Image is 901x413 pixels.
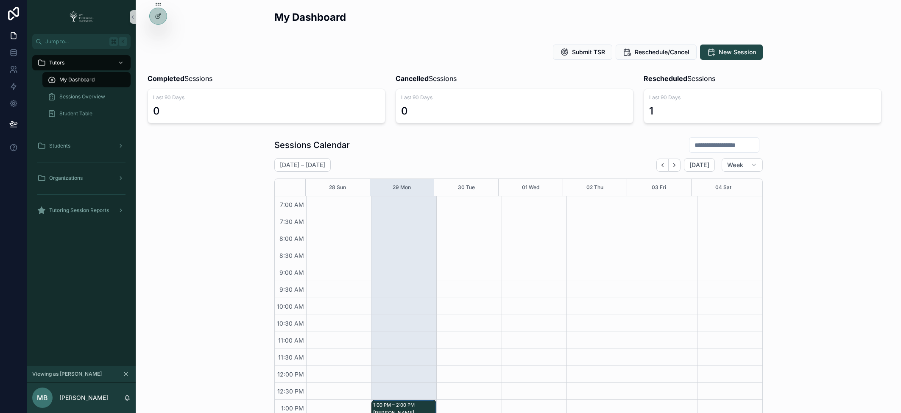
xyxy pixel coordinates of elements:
span: Viewing as [PERSON_NAME] [32,371,102,377]
span: 12:30 PM [275,388,306,395]
button: 04 Sat [715,179,731,196]
span: 7:30 AM [278,218,306,225]
span: Student Table [59,110,92,117]
div: 0 [153,104,160,118]
span: Jump to... [45,38,106,45]
span: [DATE] [689,161,709,169]
a: Tutoring Session Reports [32,203,131,218]
strong: Rescheduled [644,74,687,83]
h2: [DATE] – [DATE] [280,161,325,169]
div: 1 [649,104,653,118]
span: 12:00 PM [275,371,306,378]
span: Submit TSR [572,48,605,56]
a: My Dashboard [42,72,131,87]
span: My Dashboard [59,76,95,83]
span: Last 90 Days [401,94,628,101]
a: Sessions Overview [42,89,131,104]
span: Last 90 Days [153,94,380,101]
button: 29 Mon [393,179,411,196]
button: 03 Fri [652,179,666,196]
span: 10:00 AM [275,303,306,310]
span: 7:00 AM [278,201,306,208]
span: 11:00 AM [276,337,306,344]
button: Reschedule/Cancel [616,45,697,60]
a: Students [32,138,131,153]
span: Sessions [148,73,212,84]
span: Sessions [396,73,457,84]
p: [PERSON_NAME] [59,393,108,402]
span: 10:30 AM [275,320,306,327]
div: 1:00 PM – 2:00 PM [373,401,417,409]
button: 30 Tue [458,179,475,196]
span: Reschedule/Cancel [635,48,689,56]
span: Last 90 Days [649,94,876,101]
h1: Sessions Calendar [274,139,350,151]
a: Student Table [42,106,131,121]
span: Organizations [49,175,83,181]
strong: Cancelled [396,74,429,83]
strong: Completed [148,74,184,83]
span: Tutoring Session Reports [49,207,109,214]
span: 11:30 AM [276,354,306,361]
button: Back [656,159,669,172]
button: Submit TSR [553,45,612,60]
div: scrollable content [27,49,136,229]
button: 28 Sun [329,179,346,196]
div: 0 [401,104,408,118]
span: 8:00 AM [277,235,306,242]
span: K [120,38,126,45]
button: Next [669,159,681,172]
img: App logo [67,10,96,24]
span: Sessions Overview [59,93,105,100]
span: 8:30 AM [277,252,306,259]
button: 02 Thu [586,179,603,196]
span: 1:00 PM [279,405,306,412]
button: New Session [700,45,763,60]
span: Week [727,161,743,169]
a: Tutors [32,55,131,70]
button: Jump to...K [32,34,131,49]
button: Week [722,158,762,172]
span: 9:00 AM [277,269,306,276]
span: MB [37,393,48,403]
h2: My Dashboard [274,10,346,24]
span: New Session [719,48,756,56]
button: [DATE] [684,158,715,172]
span: 9:30 AM [277,286,306,293]
span: Sessions [644,73,715,84]
span: Tutors [49,59,64,66]
span: Students [49,142,70,149]
button: 01 Wed [522,179,539,196]
a: Organizations [32,170,131,186]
